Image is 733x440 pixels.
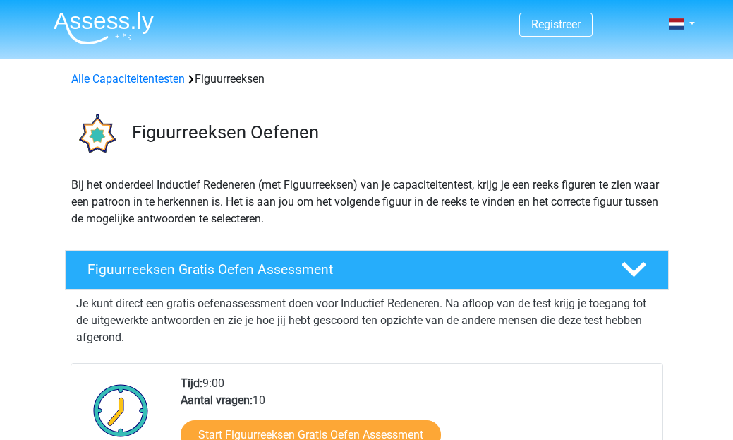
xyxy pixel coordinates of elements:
img: figuurreeksen [66,105,126,165]
a: Figuurreeksen Gratis Oefen Assessment [59,250,674,290]
h3: Figuurreeksen Oefenen [132,121,658,143]
h4: Figuurreeksen Gratis Oefen Assessment [87,261,598,278]
div: Figuurreeksen [66,71,668,88]
b: Tijd: [181,376,202,390]
b: Aantal vragen: [181,393,253,407]
p: Je kunt direct een gratis oefenassessment doen voor Inductief Redeneren. Na afloop van de test kr... [76,295,658,346]
a: Alle Capaciteitentesten [71,72,185,85]
img: Assessly [54,11,154,44]
p: Bij het onderdeel Inductief Redeneren (met Figuurreeksen) van je capaciteitentest, krijg je een r... [71,177,662,227]
a: Registreer [531,18,581,31]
